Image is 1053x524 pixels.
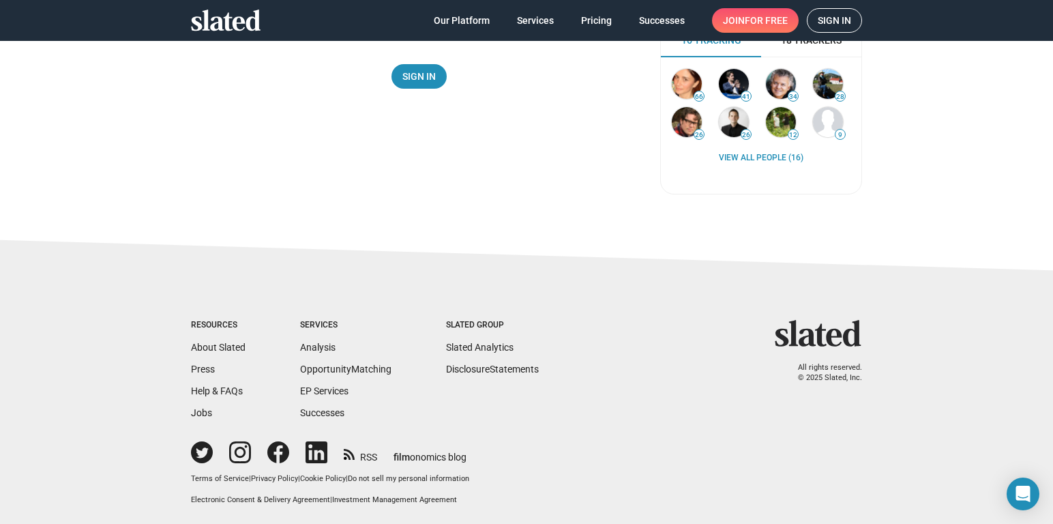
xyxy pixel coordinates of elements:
[712,8,799,33] a: Joinfor free
[741,93,751,101] span: 41
[446,364,539,375] a: DisclosureStatements
[191,407,212,418] a: Jobs
[300,474,346,483] a: Cookie Policy
[723,8,788,33] span: Join
[581,8,612,33] span: Pricing
[517,8,554,33] span: Services
[391,64,447,89] a: Sign In
[788,93,798,101] span: 34
[672,107,702,137] img: Avi Federgreen
[835,93,845,101] span: 28
[694,131,704,139] span: 26
[191,342,246,353] a: About Slated
[719,107,749,137] img: David Miller
[745,8,788,33] span: for free
[300,385,348,396] a: EP Services
[344,443,377,464] a: RSS
[300,364,391,375] a: OpportunityMatching
[348,474,469,484] button: Do not sell my personal information
[506,8,565,33] a: Services
[788,131,798,139] span: 12
[300,342,336,353] a: Analysis
[741,131,751,139] span: 26
[402,64,436,89] span: Sign In
[298,474,300,483] span: |
[570,8,623,33] a: Pricing
[394,440,466,464] a: filmonomics blog
[434,8,490,33] span: Our Platform
[346,474,348,483] span: |
[394,452,410,463] span: film
[332,495,457,504] a: Investment Management Agreement
[300,320,391,331] div: Services
[813,69,843,99] img: Connie Hoy
[191,474,249,483] a: Terms of Service
[818,9,851,32] span: Sign in
[191,320,246,331] div: Resources
[719,153,803,164] a: View all People (16)
[251,474,298,483] a: Privacy Policy
[766,107,796,137] img: Adam Partridge
[639,8,685,33] span: Successes
[249,474,251,483] span: |
[719,69,749,99] img: Stephan Paternot
[784,363,862,383] p: All rights reserved. © 2025 Slated, Inc.
[423,8,501,33] a: Our Platform
[766,69,796,99] img: David Winning
[446,320,539,331] div: Slated Group
[330,495,332,504] span: |
[1007,478,1039,510] div: Open Intercom Messenger
[446,342,514,353] a: Slated Analytics
[191,364,215,375] a: Press
[672,69,702,99] img: Diane Brunjes
[191,385,243,396] a: Help & FAQs
[694,93,704,101] span: 66
[813,107,843,137] img: Carl Elster
[300,407,344,418] a: Successes
[191,495,330,504] a: Electronic Consent & Delivery Agreement
[807,8,862,33] a: Sign in
[628,8,696,33] a: Successes
[835,131,845,139] span: 9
